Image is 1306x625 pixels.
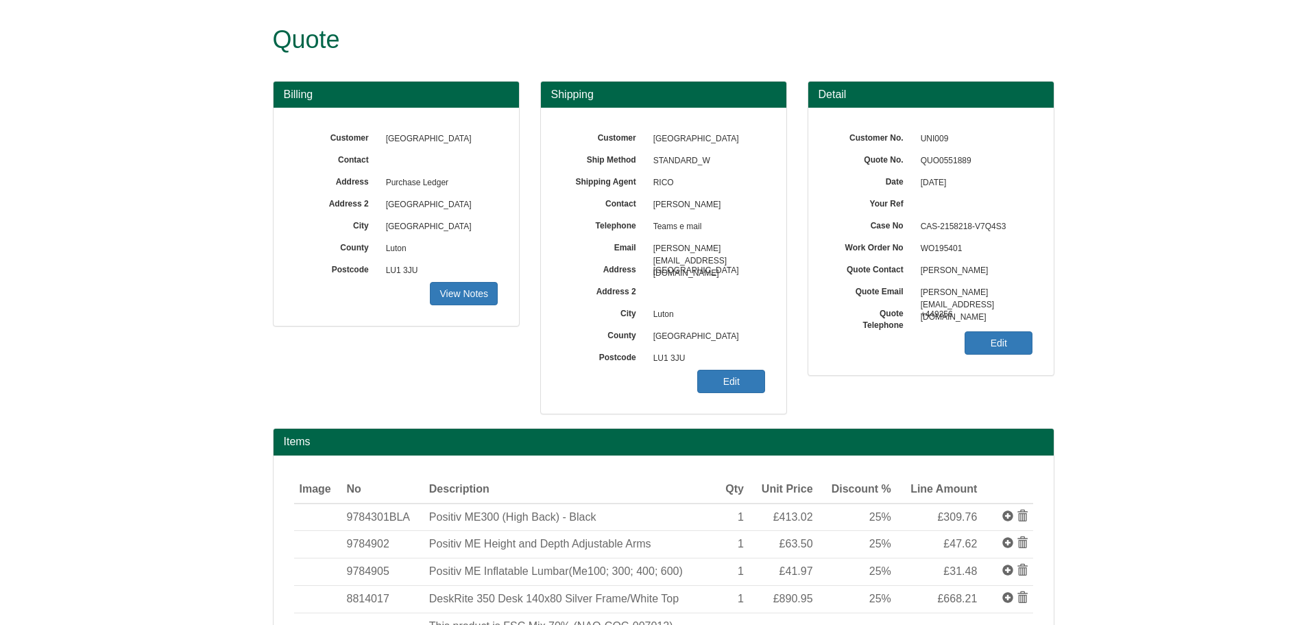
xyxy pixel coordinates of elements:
[897,476,982,504] th: Line Amount
[430,282,498,305] a: View Notes
[829,172,914,188] label: Date
[294,194,379,210] label: Address 2
[738,593,744,604] span: 1
[646,304,766,326] span: Luton
[914,304,1033,326] span: +449356
[829,260,914,276] label: Quote Contact
[294,238,379,254] label: County
[749,476,819,504] th: Unit Price
[646,238,766,260] span: [PERSON_NAME][EMAIL_ADDRESS][DOMAIN_NAME]
[738,565,744,577] span: 1
[561,348,646,364] label: Postcode
[779,565,813,577] span: £41.97
[914,216,1033,238] span: CAS-2158218-V7Q4S3
[937,593,977,604] span: £668.21
[429,565,683,577] span: Positiv ME Inflatable Lumbar(Me100; 300; 400; 600)
[294,476,341,504] th: Image
[561,150,646,166] label: Ship Method
[379,238,498,260] span: Luton
[717,476,749,504] th: Qty
[561,326,646,342] label: County
[738,538,744,550] span: 1
[829,238,914,254] label: Work Order No
[914,128,1033,150] span: UNI009
[829,216,914,232] label: Case No
[284,436,1043,448] h2: Items
[273,26,1003,54] h1: Quote
[829,194,914,210] label: Your Ref
[937,511,977,523] span: £309.76
[294,260,379,276] label: Postcode
[561,238,646,254] label: Email
[921,244,963,253] span: WO195401
[561,128,646,144] label: Customer
[773,593,813,604] span: £890.95
[294,150,379,166] label: Contact
[646,172,766,194] span: RICO
[341,504,424,531] td: 9784301BLA
[429,593,679,604] span: DeskRite 350 Desk 140x80 Silver Frame/White Top
[429,511,596,523] span: Positiv ME300 (High Back) - Black
[294,172,379,188] label: Address
[379,216,498,238] span: [GEOGRAPHIC_DATA]
[379,172,498,194] span: Purchase Ledger
[561,260,646,276] label: Address
[829,282,914,298] label: Quote Email
[294,216,379,232] label: City
[646,326,766,348] span: [GEOGRAPHIC_DATA]
[914,150,1033,172] span: QUO0551889
[561,216,646,232] label: Telephone
[561,172,646,188] label: Shipping Agent
[965,331,1032,355] a: Edit
[424,476,717,504] th: Description
[379,194,498,216] span: [GEOGRAPHIC_DATA]
[869,538,891,550] span: 25%
[869,511,891,523] span: 25%
[819,476,897,504] th: Discount %
[561,304,646,320] label: City
[379,128,498,150] span: [GEOGRAPHIC_DATA]
[646,150,766,172] span: STANDARD_W
[914,282,1033,304] span: [PERSON_NAME][EMAIL_ADDRESS][DOMAIN_NAME]
[646,260,766,282] span: [GEOGRAPHIC_DATA]
[829,304,914,331] label: Quote Telephone
[294,128,379,144] label: Customer
[914,172,1033,194] span: [DATE]
[829,128,914,144] label: Customer No.
[697,370,765,393] a: Edit
[943,538,977,550] span: £47.62
[779,538,813,550] span: £63.50
[551,89,776,101] h3: Shipping
[819,89,1043,101] h3: Detail
[869,593,891,604] span: 25%
[646,128,766,150] span: [GEOGRAPHIC_DATA]
[284,89,509,101] h3: Billing
[561,194,646,210] label: Contact
[646,194,766,216] span: [PERSON_NAME]
[341,531,424,558] td: 9784902
[829,150,914,166] label: Quote No.
[914,260,1033,282] span: [PERSON_NAME]
[738,511,744,523] span: 1
[773,511,813,523] span: £413.02
[429,538,651,550] span: Positiv ME Height and Depth Adjustable Arms
[341,586,424,613] td: 8814017
[341,558,424,586] td: 9784905
[561,282,646,298] label: Address 2
[646,216,766,238] span: Teams e mail
[379,260,498,282] span: LU1 3JU
[341,476,424,504] th: No
[943,565,977,577] span: £31.48
[869,565,891,577] span: 25%
[646,348,766,370] span: LU1 3JU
